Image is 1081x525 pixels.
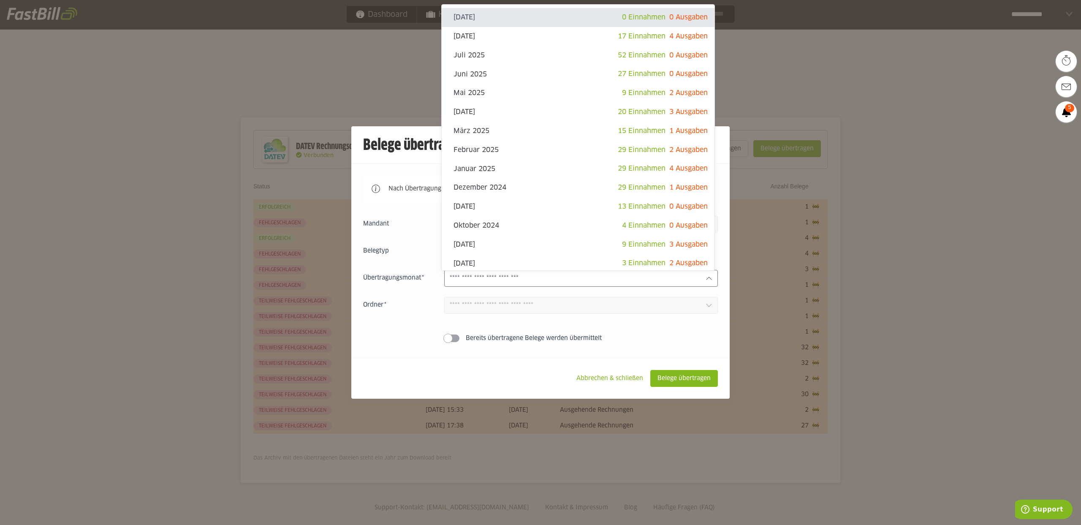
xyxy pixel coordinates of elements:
span: 13 Einnahmen [618,203,665,210]
span: 27 Einnahmen [618,71,665,77]
span: 3 Einnahmen [622,260,665,267]
span: 0 Einnahmen [622,14,665,21]
sl-button: Abbrechen & schließen [569,370,650,387]
span: 20 Einnahmen [618,109,665,115]
span: 3 Ausgaben [669,241,708,248]
span: 5 [1065,104,1074,112]
sl-option: [DATE] [442,27,714,46]
span: 4 Einnahmen [622,222,665,229]
sl-switch: Bereits übertragene Belege werden übermittelt [363,334,718,343]
sl-option: Juli 2025 [442,46,714,65]
sl-option: Dezember 2024 [442,178,714,197]
span: 2 Ausgaben [669,90,708,96]
sl-option: Mai 2025 [442,84,714,103]
sl-option: [DATE] [442,197,714,216]
sl-button: Belege übertragen [650,370,718,387]
sl-option: Januar 2025 [442,159,714,178]
span: 4 Ausgaben [669,33,708,40]
span: 52 Einnahmen [618,52,665,59]
span: 29 Einnahmen [618,165,665,172]
sl-option: [DATE] [442,103,714,122]
sl-option: [DATE] [442,254,714,273]
span: 1 Ausgaben [669,184,708,191]
span: 0 Ausgaben [669,14,708,21]
span: 2 Ausgaben [669,260,708,267]
a: 5 [1056,101,1077,122]
iframe: Öffnet ein Widget, in dem Sie weitere Informationen finden [1015,500,1073,521]
sl-option: [DATE] [442,235,714,254]
span: 0 Ausgaben [669,203,708,210]
span: 4 Ausgaben [669,165,708,172]
span: 1 Ausgaben [669,128,708,134]
sl-option: Juni 2025 [442,65,714,84]
span: 29 Einnahmen [618,147,665,153]
sl-option: Oktober 2024 [442,216,714,235]
span: 29 Einnahmen [618,184,665,191]
sl-option: [DATE] [442,8,714,27]
span: 17 Einnahmen [618,33,665,40]
sl-option: Februar 2025 [442,141,714,160]
span: 0 Ausgaben [669,222,708,229]
span: 3 Ausgaben [669,109,708,115]
span: 2 Ausgaben [669,147,708,153]
span: 9 Einnahmen [622,241,665,248]
span: 0 Ausgaben [669,71,708,77]
span: 15 Einnahmen [618,128,665,134]
span: 9 Einnahmen [622,90,665,96]
sl-option: März 2025 [442,122,714,141]
span: 0 Ausgaben [669,52,708,59]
